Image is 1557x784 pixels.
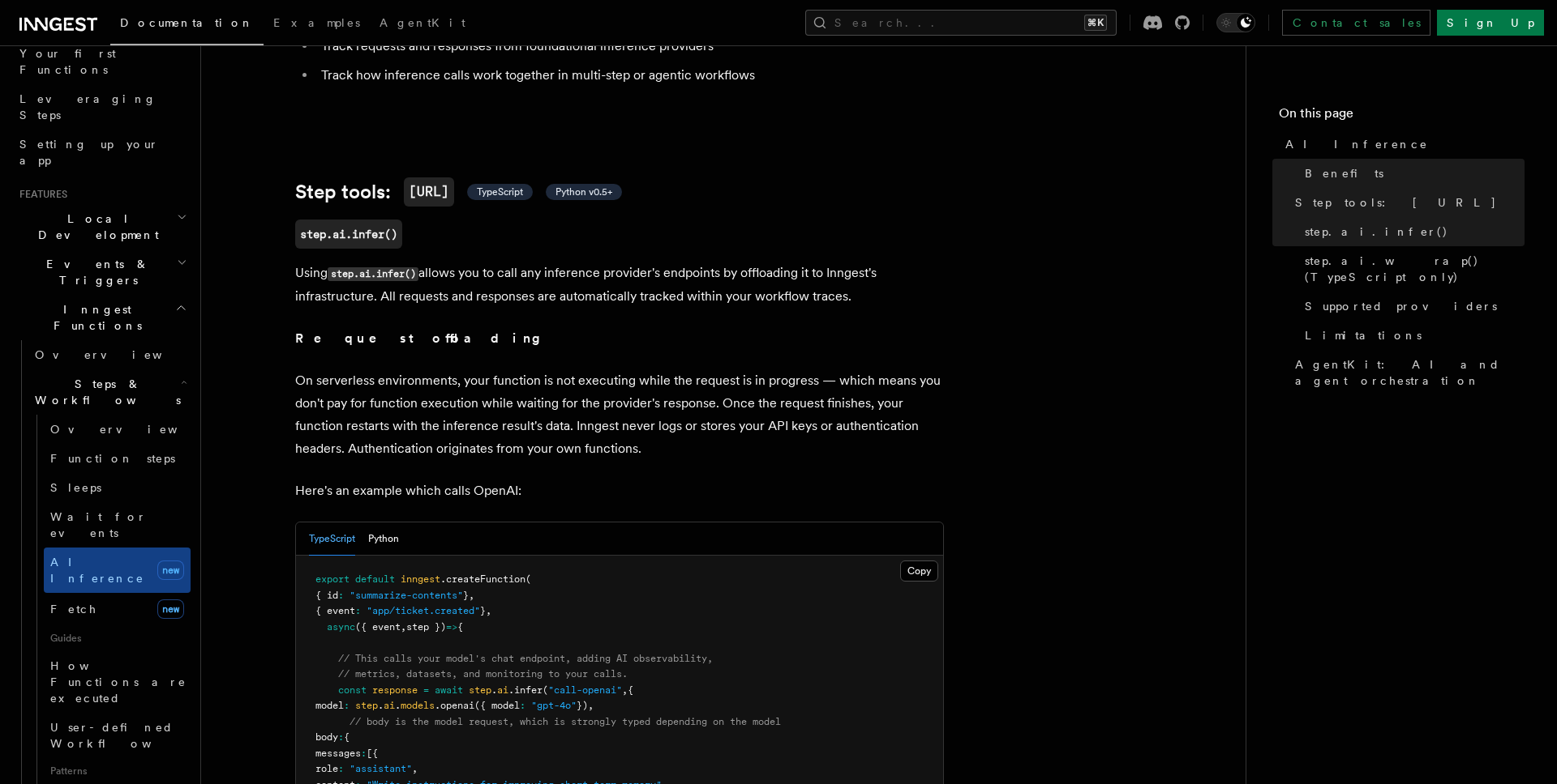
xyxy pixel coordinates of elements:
span: : [355,605,361,616]
span: Fetch [50,603,97,616]
span: How Functions are executed [50,659,187,705]
a: Setting up your app [13,130,191,175]
span: "gpt-4o" [531,700,577,711]
a: Limitations [1298,321,1525,350]
span: User-defined Workflows [50,721,196,750]
span: .createFunction [440,573,525,585]
span: } [463,590,469,601]
span: . [378,700,384,711]
span: Your first Functions [19,47,116,76]
span: step [355,700,378,711]
button: Events & Triggers [13,249,191,295]
span: .infer [508,684,543,696]
span: ({ model [474,700,520,711]
span: , [486,605,491,616]
button: Copy [900,560,938,582]
span: Python v0.5+ [555,185,612,198]
span: [{ [367,748,378,759]
span: step.ai.infer() [1305,224,1448,240]
span: Setting up your app [19,138,159,167]
a: Contact sales [1282,10,1430,36]
span: ai [497,684,508,696]
a: Sign Up [1437,10,1544,36]
span: ( [525,573,531,585]
span: : [520,700,525,711]
span: async [327,621,355,633]
button: Steps & Workflows [28,369,191,415]
span: ( [543,684,548,696]
span: .openai [435,700,474,711]
li: Track how inference calls work together in multi-step or agentic workflows [316,64,944,87]
span: step [469,684,491,696]
a: step.ai.wrap() (TypeScript only) [1298,246,1525,292]
a: How Functions are executed [44,651,191,713]
span: step.ai.wrap() (TypeScript only) [1305,253,1525,285]
span: Supported providers [1305,298,1497,314]
a: User-defined Workflows [44,713,191,758]
a: AI Inferencenew [44,548,191,593]
span: Steps & Workflows [28,376,181,408]
a: AgentKit [370,5,475,44]
a: Benefits [1298,159,1525,188]
a: Fetchnew [44,593,191,625]
span: "call-openai" [548,684,622,696]
span: Examples [273,16,360,29]
code: [URL] [404,177,454,207]
span: export [315,573,350,585]
span: Function steps [50,452,175,465]
span: new [157,560,184,580]
a: Sleeps [44,473,191,502]
span: , [588,700,594,711]
a: AI Inference [1279,130,1525,159]
span: { [628,684,633,696]
a: Overview [44,415,191,444]
button: TypeScript [309,522,355,556]
span: role [315,763,338,774]
span: Patterns [44,758,191,784]
span: // This calls your model's chat endpoint, adding AI observability, [338,653,713,664]
span: Overview [50,423,217,436]
a: step.ai.infer() [1298,217,1525,246]
p: Using allows you to call any inference provider's endpoints by offloading it to Inngest's infrast... [295,262,944,308]
span: } [480,605,486,616]
span: Leveraging Steps [19,92,157,121]
h4: On this page [1279,104,1525,130]
span: = [423,684,429,696]
span: TypeScript [477,185,523,198]
p: On serverless environments, your function is not executing while the request is in progress — whi... [295,369,944,460]
span: Step tools: [URL] [1295,194,1497,211]
button: Python [368,522,399,556]
a: Function steps [44,444,191,473]
button: Inngest Functions [13,295,191,340]
a: AgentKit: AI and agent orchestration [1289,350,1525,395]
button: Search...⌘K [805,10,1117,36]
span: { id [315,590,338,601]
kbd: ⌘K [1084,15,1107,31]
span: { event [315,605,355,616]
span: : [344,700,350,711]
a: Overview [28,340,191,369]
span: models [401,700,435,711]
span: Overview [35,348,202,361]
span: // metrics, datasets, and monitoring to your calls. [338,668,628,680]
span: model [315,700,344,711]
span: Documentation [120,16,254,29]
a: Leveraging Steps [13,84,191,130]
span: Benefits [1305,165,1383,181]
strong: Request offloading [295,330,552,346]
span: => [446,621,457,633]
span: ai [384,700,395,711]
a: Supported providers [1298,292,1525,321]
button: Local Development [13,204,191,249]
span: AgentKit: AI and agent orchestration [1295,356,1525,389]
span: ({ event [355,621,401,633]
span: Guides [44,625,191,651]
span: , [412,763,418,774]
span: // body is the model request, which is strongly typed depending on the model [350,716,781,727]
span: AI Inference [1285,136,1428,152]
span: AgentKit [380,16,465,29]
span: Wait for events [50,510,147,539]
span: , [401,621,406,633]
span: "app/ticket.created" [367,605,480,616]
span: . [395,700,401,711]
